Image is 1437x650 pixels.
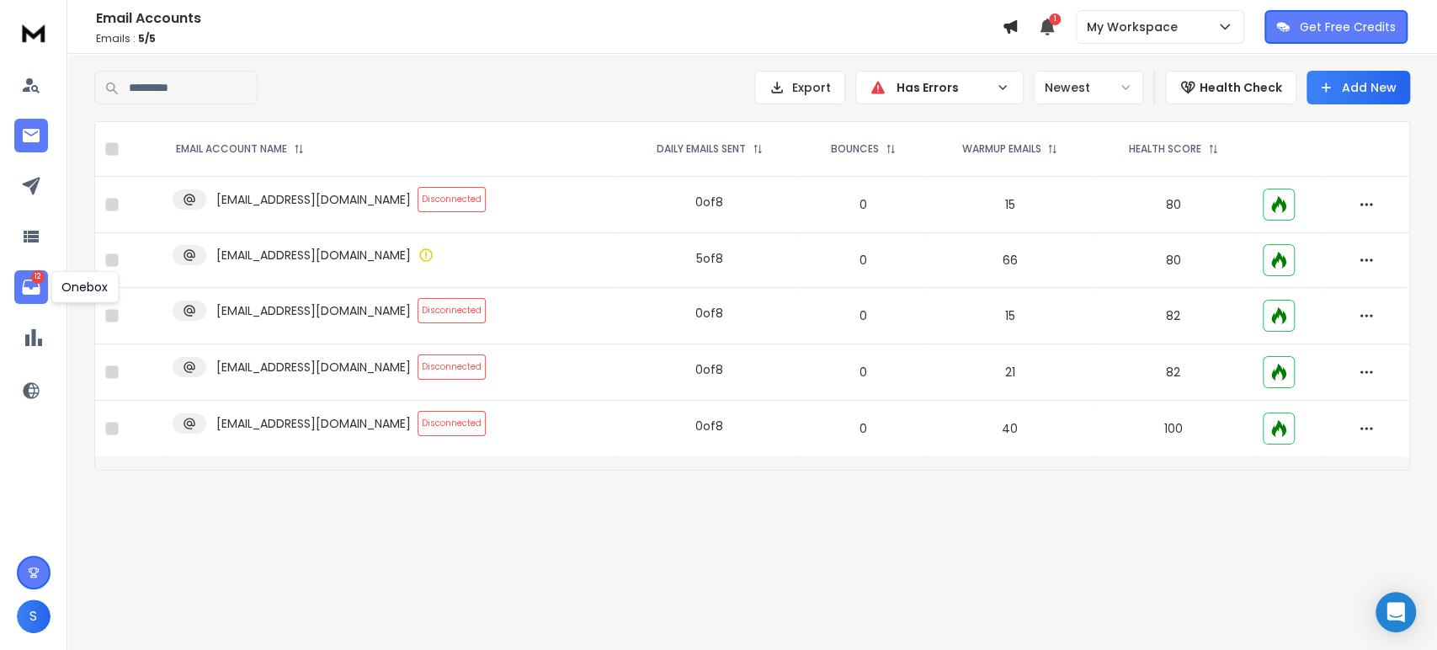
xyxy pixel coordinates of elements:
td: 40 [926,401,1094,457]
span: Disconnected [418,187,486,212]
button: Export [754,71,845,104]
td: 66 [926,233,1094,288]
button: Health Check [1165,71,1296,104]
p: HEALTH SCORE [1129,142,1201,156]
span: 1 [1049,13,1061,25]
td: 82 [1094,344,1253,401]
p: Health Check [1200,79,1282,96]
td: 100 [1094,401,1253,457]
p: Get Free Credits [1300,19,1396,35]
p: WARMUP EMAILS [961,142,1040,156]
a: 12 [14,270,48,304]
button: Get Free Credits [1264,10,1408,44]
p: 0 [811,420,916,437]
p: 12 [31,270,45,284]
div: Onebox [51,271,119,303]
div: EMAIL ACCOUNT NAME [176,142,304,156]
span: Disconnected [418,411,486,436]
div: 0 of 8 [695,305,723,322]
span: 5 / 5 [138,31,156,45]
p: 0 [811,196,916,213]
p: [EMAIL_ADDRESS][DOMAIN_NAME] [216,302,411,319]
div: Open Intercom Messenger [1376,592,1416,632]
p: DAILY EMAILS SENT [657,142,746,156]
td: 15 [926,177,1094,233]
p: [EMAIL_ADDRESS][DOMAIN_NAME] [216,359,411,376]
p: Has Errors [897,79,989,96]
p: BOUNCES [831,142,879,156]
div: 5 of 8 [696,250,723,267]
span: Disconnected [418,354,486,380]
p: 0 [811,252,916,269]
p: My Workspace [1087,19,1184,35]
td: 80 [1094,177,1253,233]
button: Newest [1034,71,1143,104]
img: logo [17,17,51,48]
td: 21 [926,344,1094,401]
p: 0 [811,364,916,381]
p: 0 [811,307,916,324]
span: Disconnected [418,298,486,323]
td: 15 [926,288,1094,344]
h1: Email Accounts [96,8,1002,29]
div: 0 of 8 [695,418,723,434]
button: Add New [1307,71,1410,104]
button: S [17,599,51,633]
div: 0 of 8 [695,194,723,210]
div: 0 of 8 [695,361,723,378]
p: Emails : [96,32,1002,45]
td: 80 [1094,233,1253,288]
p: [EMAIL_ADDRESS][DOMAIN_NAME] [216,247,411,264]
p: [EMAIL_ADDRESS][DOMAIN_NAME] [216,191,411,208]
p: [EMAIL_ADDRESS][DOMAIN_NAME] [216,415,411,432]
td: 82 [1094,288,1253,344]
